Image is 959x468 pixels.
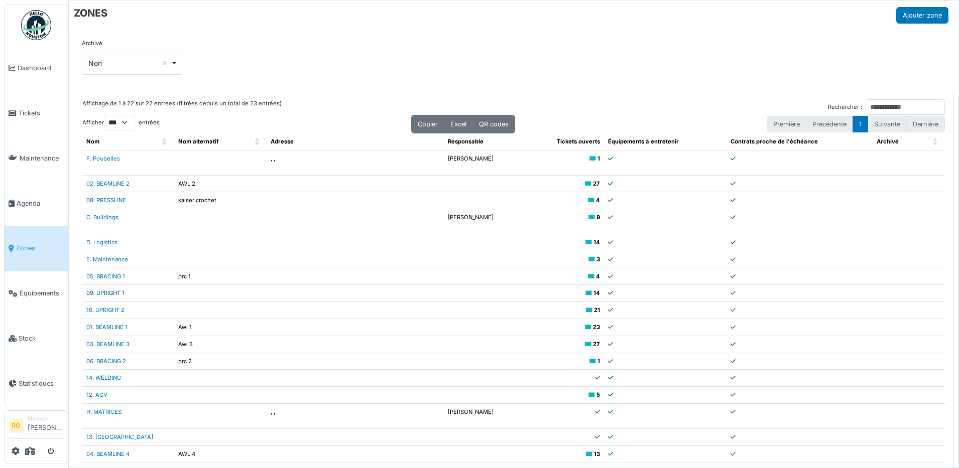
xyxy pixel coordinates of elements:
[86,180,130,187] a: 02. BEAMLINE 2
[5,181,68,226] a: Agenda
[174,353,267,370] td: prc 2
[86,408,122,415] a: H. MATRICES
[9,418,24,433] li: RG
[20,288,64,298] span: Équipements
[896,7,948,24] button: Ajouter zone
[5,271,68,316] a: Équipements
[18,63,64,73] span: Dashboard
[853,116,868,132] button: 1
[933,133,939,150] span: Archivé: Activate to sort
[86,256,128,263] a: E. Maintenance
[5,91,68,136] a: Tickets
[19,379,64,388] span: Statistiques
[16,243,64,253] span: Zones
[86,273,125,280] a: 05. BRACING 1
[20,153,64,163] span: Maintenance
[593,289,600,296] b: 14
[86,433,153,440] a: 13. [GEOGRAPHIC_DATA]
[593,324,600,331] b: 23
[19,108,64,118] span: Tickets
[174,192,267,209] td: kaiser crochet
[19,334,64,343] span: Stock
[597,155,600,162] b: 1
[86,289,125,296] a: 09. UPRIGHT 1
[593,239,600,246] b: 14
[9,415,64,439] a: RG Manager[PERSON_NAME]
[596,273,600,280] b: 4
[174,319,267,336] td: Awl 1
[472,115,515,133] button: QR codes
[267,403,444,428] td: , ,
[597,358,600,365] b: 1
[596,197,600,204] b: 4
[594,450,600,457] b: 13
[86,155,120,162] a: F. Poubelles
[596,391,600,398] b: 5
[86,138,99,145] span: Nom
[86,214,118,221] a: C. Buildings
[479,120,509,128] span: QR codes
[596,256,600,263] b: 3
[174,445,267,462] td: AWL 4
[86,358,126,365] a: 06. BRACING 2
[594,306,600,314] b: 21
[174,268,267,285] td: prc 1
[82,115,160,130] label: Afficher entrées
[5,226,68,271] a: Zones
[178,138,218,145] span: Nom alternatif
[5,316,68,361] a: Stock
[411,115,444,133] button: Copier
[267,150,444,175] td: , ,
[86,239,117,246] a: D. Logistics
[174,336,267,353] td: Awl 3
[596,214,600,221] b: 9
[82,39,102,48] label: Archivé
[557,138,600,145] span: Tickets ouverts
[160,58,170,68] button: Remove item: 'false'
[255,133,261,150] span: Nom alternatif: Activate to sort
[448,138,484,145] span: Responsable
[86,391,107,398] a: 12. AGV
[608,138,679,145] span: Équipements à entretenir
[21,10,51,40] img: Badge_color-CXgf-gQk.svg
[86,341,130,348] a: 03. BEAMLINE 3
[593,341,600,348] b: 27
[448,408,520,416] p: [PERSON_NAME]
[82,99,282,115] div: Affichage de 1 à 22 sur 22 entrées (filtrées depuis un total de 23 entrées)
[5,136,68,181] a: Maintenance
[828,103,862,111] label: Rechercher :
[767,116,945,132] nav: pagination
[444,115,473,133] button: Excel
[162,133,168,150] span: Nom: Activate to sort
[271,138,294,145] span: Adresse
[17,199,64,208] span: Agenda
[86,374,121,381] a: 14. WELDING
[86,306,125,314] a: 10. UPRIGHT 2
[731,138,818,145] span: Contrats proche de l'échéance
[5,361,68,406] a: Statistiques
[174,175,267,192] td: AWL 2
[877,138,899,145] span: Archivé
[28,415,64,422] div: Manager
[86,450,130,457] a: 04. BEAMLINE 4
[593,180,600,187] b: 27
[5,46,68,91] a: Dashboard
[74,7,107,19] h6: ZONES
[28,415,64,436] li: [PERSON_NAME]
[104,115,135,130] select: Afficherentrées
[86,324,128,331] a: 01. BEAMLINE 1
[418,120,438,128] span: Copier
[450,120,466,128] span: Excel
[448,213,520,222] p: [PERSON_NAME]
[88,58,170,68] div: Non
[448,154,520,163] p: [PERSON_NAME]
[86,197,126,204] a: 08. PRESSLINE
